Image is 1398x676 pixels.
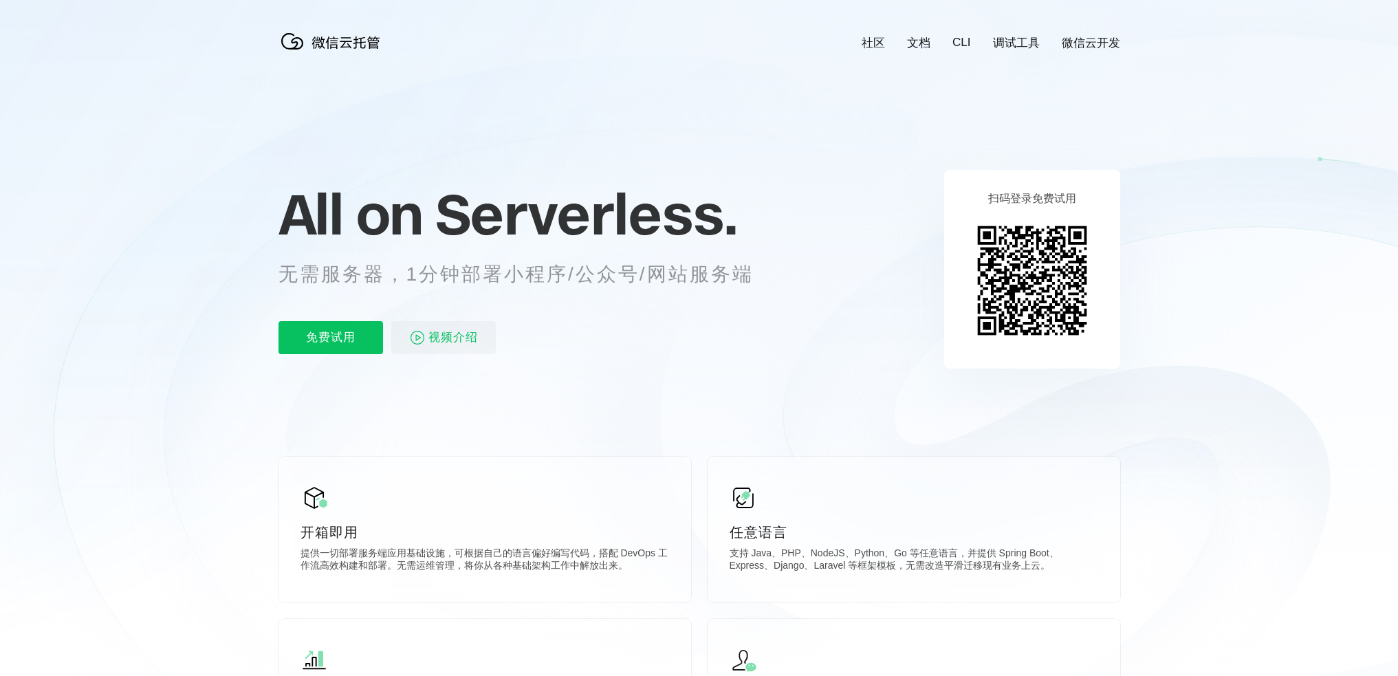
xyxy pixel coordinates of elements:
a: CLI [952,36,970,50]
p: 免费试用 [278,321,383,354]
span: 视频介绍 [428,321,478,354]
img: 微信云托管 [278,28,389,55]
a: 社区 [862,35,885,51]
p: 支持 Java、PHP、NodeJS、Python、Go 等任意语言，并提供 Spring Boot、Express、Django、Laravel 等框架模板，无需改造平滑迁移现有业务上云。 [730,547,1098,575]
p: 提供一切部署服务端应用基础设施，可根据自己的语言偏好编写代码，搭配 DevOps 工作流高效构建和部署。无需运维管理，将你从各种基础架构工作中解放出来。 [301,547,669,575]
p: 任意语言 [730,523,1098,542]
span: All on [278,179,422,248]
a: 微信云开发 [1062,35,1120,51]
a: 调试工具 [993,35,1040,51]
p: 开箱即用 [301,523,669,542]
p: 扫码登录免费试用 [988,192,1076,206]
img: video_play.svg [409,329,426,346]
a: 文档 [907,35,930,51]
span: Serverless. [435,179,737,248]
a: 微信云托管 [278,45,389,57]
p: 无需服务器，1分钟部署小程序/公众号/网站服务端 [278,261,779,288]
